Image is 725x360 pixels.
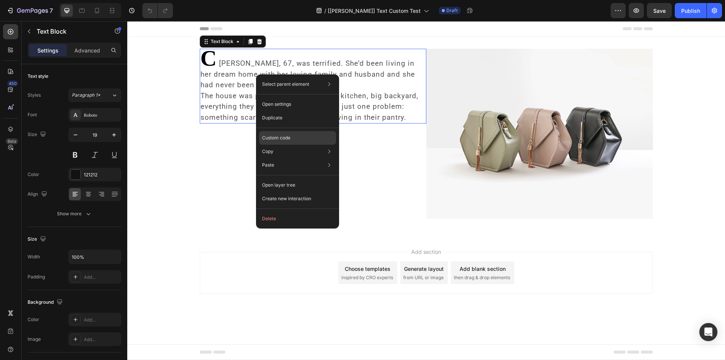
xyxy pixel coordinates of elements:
[653,8,666,14] span: Save
[84,317,119,323] div: Add...
[28,130,48,140] div: Size
[68,88,121,102] button: Paragraph 1*
[262,134,290,141] p: Custom code
[299,28,526,198] img: image_demo.jpg
[37,46,59,54] p: Settings
[262,101,291,108] p: Open settings
[699,323,717,341] div: Open Intercom Messenger
[327,253,383,260] span: then drag & drop elements
[446,7,458,14] span: Draft
[324,7,326,15] span: /
[217,244,263,252] div: Choose templates
[3,3,56,18] button: 7
[28,273,45,280] div: Padding
[84,112,119,119] div: Roboto
[37,27,101,36] p: Text Block
[28,253,40,260] div: Width
[84,336,119,343] div: Add...
[6,138,18,144] div: Beta
[259,212,336,226] button: Delete
[49,6,53,15] p: 7
[28,171,39,178] div: Color
[28,73,48,80] div: Text style
[7,80,18,87] div: 450
[72,92,100,99] span: Paragraph 1*
[262,195,311,202] p: Create new interaction
[28,111,37,118] div: Font
[262,81,309,88] p: Select parent element
[28,189,49,199] div: Align
[28,234,48,244] div: Size
[28,92,41,99] div: Styles
[28,207,121,221] button: Show more
[281,227,317,235] span: Add section
[57,210,92,218] div: Show more
[28,336,41,343] div: Image
[262,162,274,168] p: Paste
[127,21,725,360] iframe: To enrich screen reader interactions, please activate Accessibility in Grammarly extension settings
[675,3,706,18] button: Publish
[74,46,100,54] p: Advanced
[28,316,39,323] div: Color
[276,253,316,260] span: from URL or image
[69,250,121,264] input: Auto
[262,182,295,188] p: Open layer tree
[328,7,421,15] span: [[PERSON_NAME]] Text Custom Test
[681,7,700,15] div: Publish
[647,3,672,18] button: Save
[262,148,273,155] p: Copy
[332,244,378,252] div: Add blank section
[84,274,119,281] div: Add...
[214,253,266,260] span: inspired by CRO experts
[28,297,64,307] div: Background
[142,3,173,18] div: Undo/Redo
[262,114,282,121] p: Duplicate
[277,244,316,252] div: Generate layout
[84,172,119,178] div: 121212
